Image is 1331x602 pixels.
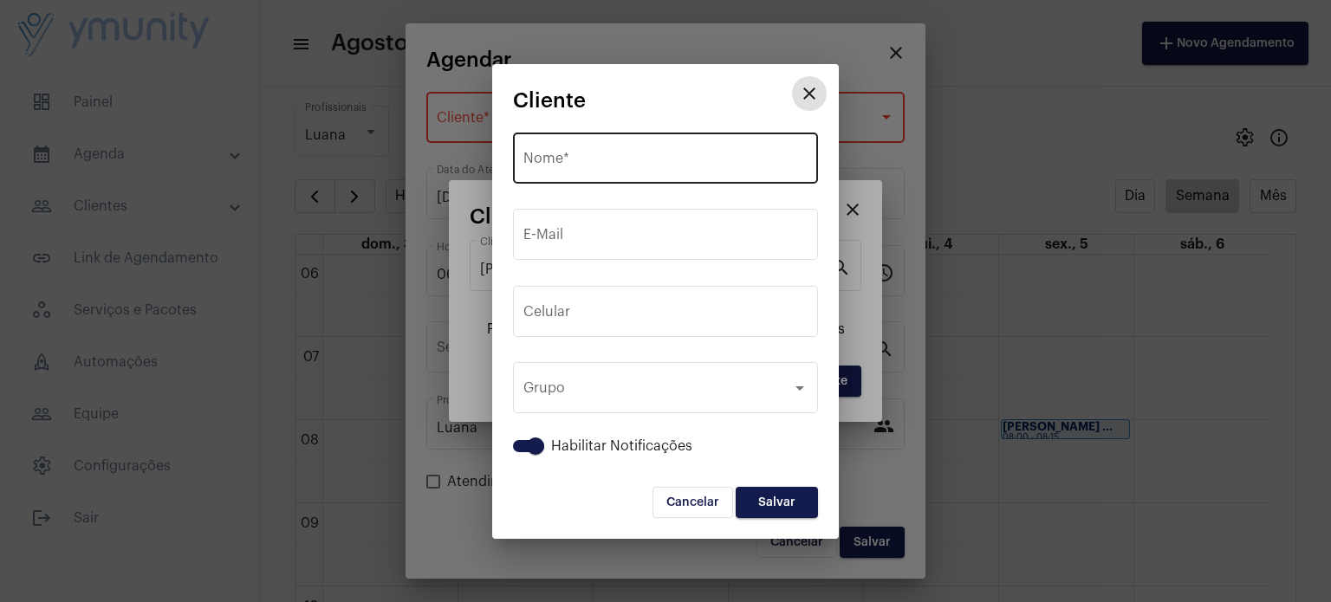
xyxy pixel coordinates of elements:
[799,83,820,104] mat-icon: close
[523,154,808,170] input: Digite o nome
[551,436,692,456] span: Habilitar Notificações
[758,496,795,508] span: Salvar
[666,496,719,508] span: Cancelar
[513,89,586,112] span: Cliente
[523,307,808,323] input: 31 99999-1111
[523,230,808,246] input: E-Mail
[736,487,818,518] button: Salvar
[523,384,792,399] span: Grupo
[653,487,733,518] button: Cancelar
